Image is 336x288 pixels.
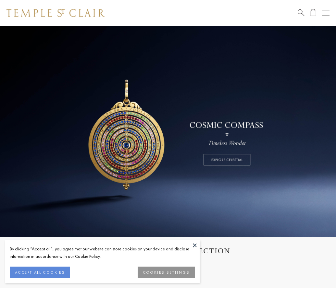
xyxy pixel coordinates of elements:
img: Temple St. Clair [6,9,105,17]
div: By clicking “Accept all”, you agree that our website can store cookies on your device and disclos... [10,245,195,260]
a: Open Shopping Bag [310,9,316,17]
a: Search [298,9,305,17]
button: COOKIES SETTINGS [138,267,195,278]
button: Open navigation [322,9,330,17]
button: ACCEPT ALL COOKIES [10,267,70,278]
